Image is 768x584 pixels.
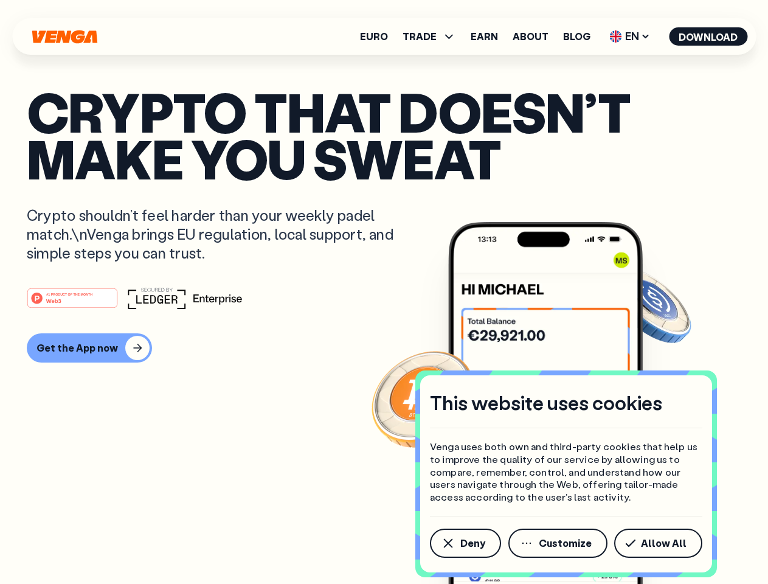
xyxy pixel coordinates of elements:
div: Get the App now [36,342,118,354]
span: TRADE [403,29,456,44]
tspan: Web3 [46,297,61,304]
p: Crypto shouldn’t feel harder than your weekly padel match.\nVenga brings EU regulation, local sup... [27,206,411,263]
a: About [513,32,548,41]
button: Customize [508,529,607,558]
a: Earn [471,32,498,41]
span: Allow All [641,538,687,548]
img: Bitcoin [369,344,479,453]
button: Allow All [614,529,702,558]
tspan: #1 PRODUCT OF THE MONTH [46,292,92,296]
span: EN [605,27,654,46]
p: Crypto that doesn’t make you sweat [27,88,741,181]
a: Euro [360,32,388,41]
svg: Home [30,30,99,44]
a: Blog [563,32,590,41]
button: Get the App now [27,333,152,363]
img: USDC coin [606,262,694,349]
span: Deny [460,538,485,548]
p: Venga uses both own and third-party cookies that help us to improve the quality of our service by... [430,440,702,504]
a: #1 PRODUCT OF THE MONTHWeb3 [27,295,118,311]
button: Deny [430,529,501,558]
a: Get the App now [27,333,741,363]
h4: This website uses cookies [430,390,662,415]
span: TRADE [403,32,437,41]
img: flag-uk [609,30,621,43]
span: Customize [539,538,592,548]
button: Download [669,27,747,46]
